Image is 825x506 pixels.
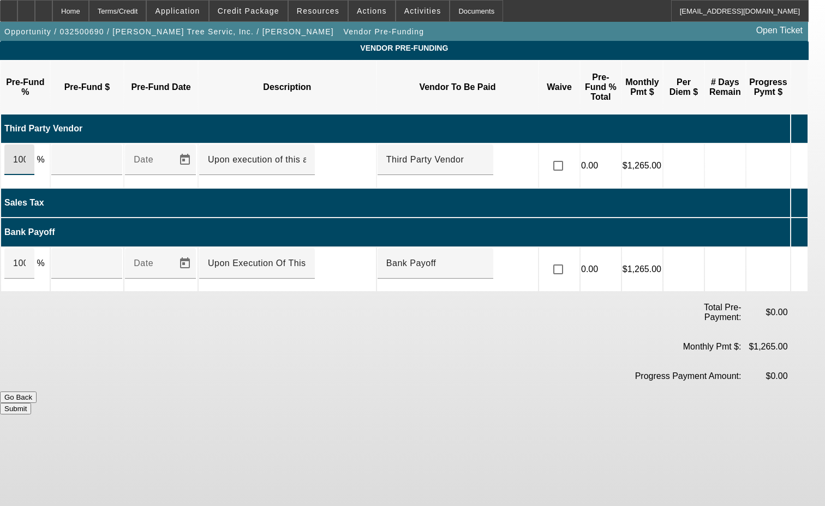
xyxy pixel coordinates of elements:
p: Pre-Fund $ [53,82,121,92]
p: Pre-Fund % [4,77,47,97]
span: Actions [357,7,387,15]
span: Credit Package [218,7,279,15]
p: Description [201,82,373,92]
p: $0.00 [743,308,787,317]
p: Vendor To Be Paid [380,82,535,92]
button: Activities [396,1,450,21]
p: $1,265.00 [743,342,787,352]
p: 0.00 [581,264,620,274]
input: Account [386,153,485,166]
p: 0.00 [581,161,620,171]
p: Monthly Pmt $: [605,342,741,352]
span: Application [155,7,200,15]
i: Add [792,192,803,213]
mat-label: Date [134,155,153,164]
button: Application [147,1,208,21]
p: Progress Pymt $ [749,77,787,97]
button: Open calendar [174,149,196,171]
span: Resources [297,7,339,15]
span: % [37,155,44,164]
p: Sales Tax [4,198,790,208]
p: Total Pre-Payment: [697,303,742,322]
p: Pre-Fund % Total [583,73,618,102]
p: # Days Remain [708,77,743,97]
a: Open Ticket [752,21,807,40]
span: % [37,258,44,268]
p: $1,265.00 [623,264,662,274]
button: Credit Package [210,1,288,21]
i: Add [792,118,803,138]
p: $1,265.00 [623,161,662,171]
span: Opportunity / 032500690 / [PERSON_NAME] Tree Servic, Inc. / [PERSON_NAME] [4,27,334,36]
p: Pre-Fund Date [127,82,195,92]
p: Bank Payoff [4,227,790,237]
button: Actions [349,1,395,21]
i: Delete [792,155,803,176]
button: Open calendar [174,252,196,274]
i: Delete [792,259,803,279]
i: Add [792,222,803,242]
p: Progress Payment Amount: [605,371,741,381]
p: Third Party Vendor [4,124,790,134]
p: Monthly Pmt $ [625,77,660,97]
input: Account [386,257,485,270]
span: Activities [404,7,441,15]
button: Vendor Pre-Funding [340,22,427,41]
mat-label: Date [134,258,153,268]
span: Vendor Pre-Funding [8,44,800,52]
span: Vendor Pre-Funding [343,27,424,36]
p: Per Diem $ [666,77,701,97]
button: Resources [289,1,348,21]
p: $0.00 [743,371,787,381]
p: Waive [542,82,577,92]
